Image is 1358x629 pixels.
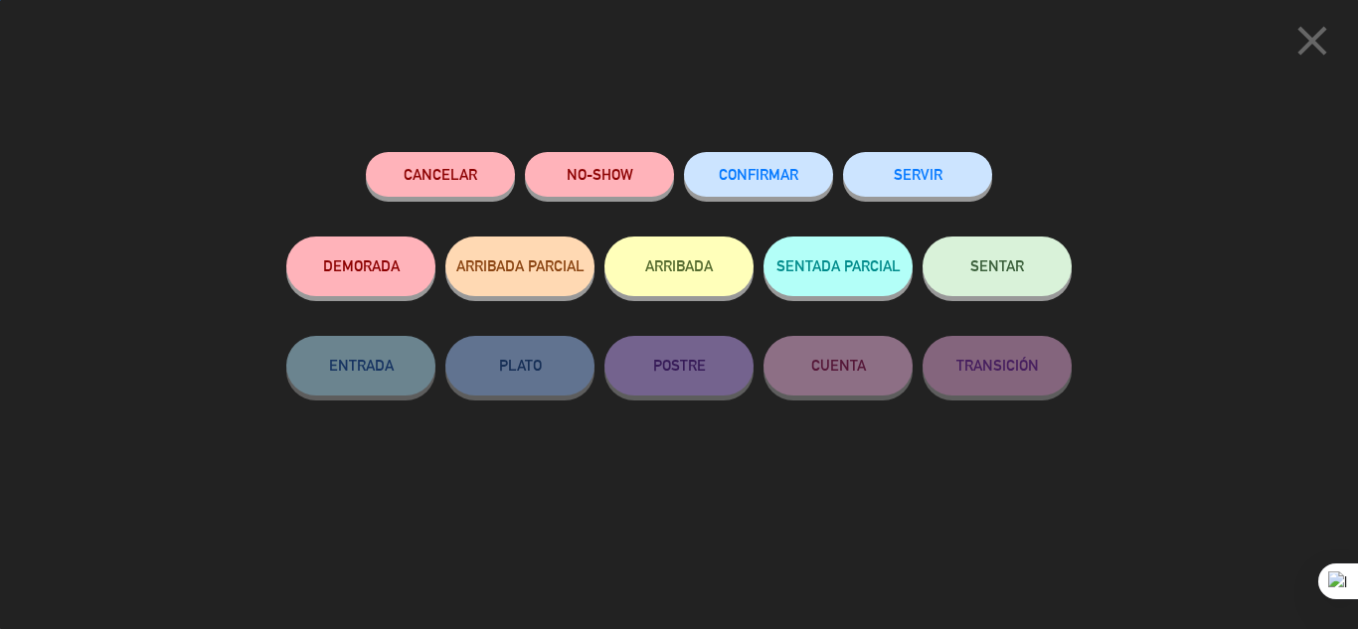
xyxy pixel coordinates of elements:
[970,257,1024,274] span: SENTAR
[684,152,833,197] button: CONFIRMAR
[286,236,435,296] button: DEMORADA
[286,336,435,395] button: ENTRADA
[445,236,594,296] button: ARRIBADA PARCIAL
[604,336,754,395] button: POSTRE
[1287,16,1337,66] i: close
[764,336,913,395] button: CUENTA
[719,166,798,183] span: CONFIRMAR
[456,257,585,274] span: ARRIBADA PARCIAL
[604,236,754,296] button: ARRIBADA
[764,236,913,296] button: SENTADA PARCIAL
[525,152,674,197] button: NO-SHOW
[366,152,515,197] button: Cancelar
[445,336,594,395] button: PLATO
[923,236,1072,296] button: SENTAR
[1281,15,1343,74] button: close
[923,336,1072,395] button: TRANSICIÓN
[843,152,992,197] button: SERVIR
